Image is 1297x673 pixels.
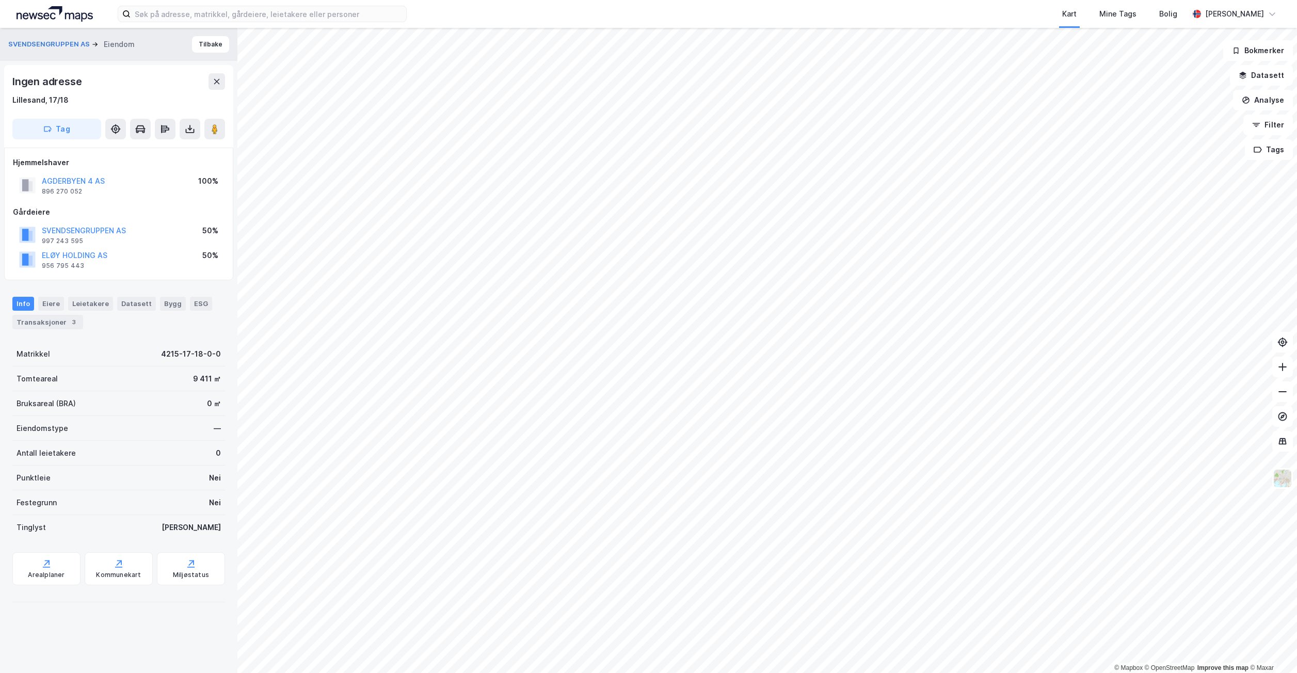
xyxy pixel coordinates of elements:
[17,496,57,509] div: Festegrunn
[173,571,209,579] div: Miljøstatus
[1099,8,1136,20] div: Mine Tags
[12,315,83,329] div: Transaksjoner
[1230,65,1293,86] button: Datasett
[209,496,221,509] div: Nei
[104,38,135,51] div: Eiendom
[69,317,79,327] div: 3
[131,6,406,22] input: Søk på adresse, matrikkel, gårdeiere, leietakere eller personer
[13,206,225,218] div: Gårdeiere
[68,297,113,310] div: Leietakere
[17,472,51,484] div: Punktleie
[17,6,93,22] img: logo.a4113a55bc3d86da70a041830d287a7e.svg
[1273,469,1292,488] img: Z
[1062,8,1077,20] div: Kart
[17,397,76,410] div: Bruksareal (BRA)
[198,175,218,187] div: 100%
[42,262,84,270] div: 956 795 443
[1159,8,1177,20] div: Bolig
[209,472,221,484] div: Nei
[12,297,34,310] div: Info
[202,225,218,237] div: 50%
[1245,623,1297,673] iframe: Chat Widget
[162,521,221,534] div: [PERSON_NAME]
[1197,664,1248,671] a: Improve this map
[1145,664,1195,671] a: OpenStreetMap
[42,187,82,196] div: 896 270 052
[207,397,221,410] div: 0 ㎡
[42,237,83,245] div: 997 243 595
[12,119,101,139] button: Tag
[13,156,225,169] div: Hjemmelshaver
[1205,8,1264,20] div: [PERSON_NAME]
[1245,139,1293,160] button: Tags
[38,297,64,310] div: Eiere
[216,447,221,459] div: 0
[96,571,141,579] div: Kommunekart
[17,348,50,360] div: Matrikkel
[117,297,156,310] div: Datasett
[161,348,221,360] div: 4215-17-18-0-0
[214,422,221,435] div: —
[17,422,68,435] div: Eiendomstype
[1223,40,1293,61] button: Bokmerker
[8,39,92,50] button: SVENDSENGRUPPEN AS
[190,297,212,310] div: ESG
[202,249,218,262] div: 50%
[17,521,46,534] div: Tinglyst
[160,297,186,310] div: Bygg
[1114,664,1143,671] a: Mapbox
[193,373,221,385] div: 9 411 ㎡
[12,94,69,106] div: Lillesand, 17/18
[12,73,84,90] div: Ingen adresse
[28,571,65,579] div: Arealplaner
[17,373,58,385] div: Tomteareal
[17,447,76,459] div: Antall leietakere
[192,36,229,53] button: Tilbake
[1243,115,1293,135] button: Filter
[1233,90,1293,110] button: Analyse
